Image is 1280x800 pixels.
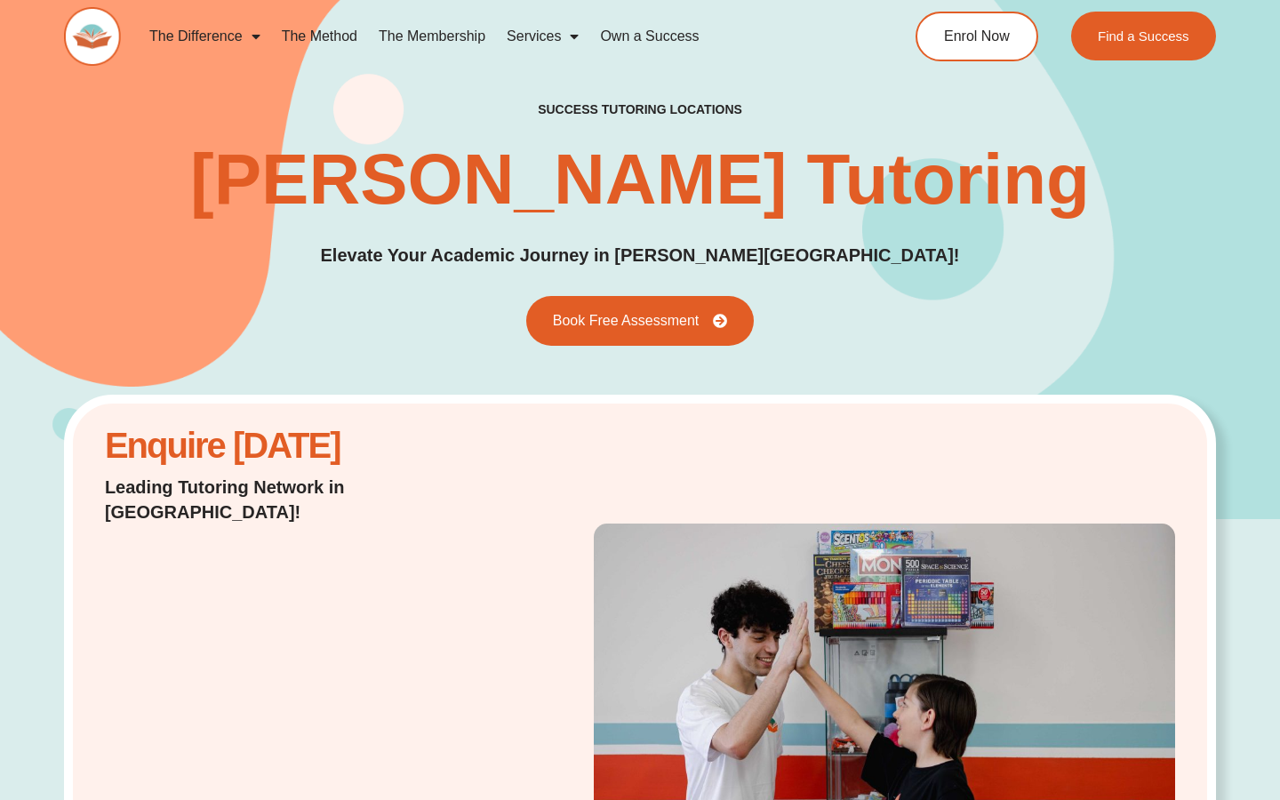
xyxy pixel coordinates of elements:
[538,101,742,117] h2: success tutoring locations
[105,435,487,457] h2: Enquire [DATE]
[589,16,709,57] a: Own a Success
[1098,29,1189,43] span: Find a Success
[553,314,700,328] span: Book Free Assessment
[944,29,1010,44] span: Enrol Now
[1071,12,1216,60] a: Find a Success
[190,144,1090,215] h1: [PERSON_NAME] Tutoring
[105,475,487,524] p: Leading Tutoring Network in [GEOGRAPHIC_DATA]!
[271,16,368,57] a: The Method
[368,16,496,57] a: The Membership
[320,242,959,269] p: Elevate Your Academic Journey in [PERSON_NAME][GEOGRAPHIC_DATA]!
[139,16,271,57] a: The Difference
[139,16,850,57] nav: Menu
[526,296,755,346] a: Book Free Assessment
[496,16,589,57] a: Services
[916,12,1038,61] a: Enrol Now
